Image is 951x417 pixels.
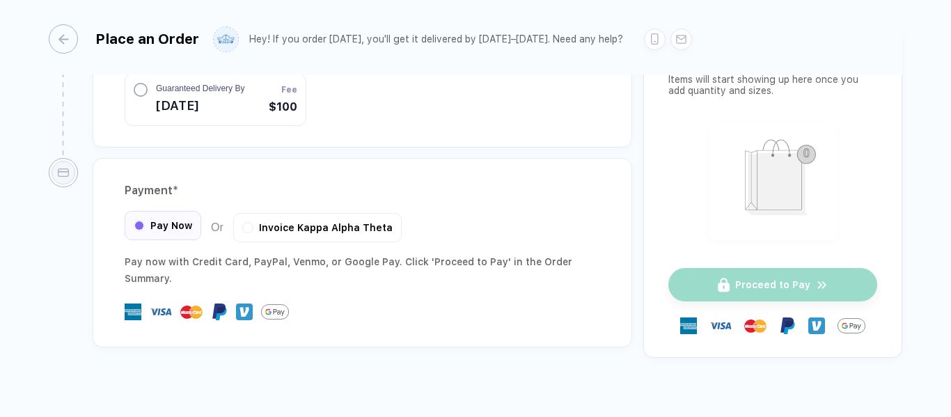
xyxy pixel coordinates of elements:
[838,312,865,340] img: GPay
[709,315,732,337] img: visa
[214,27,238,52] img: user profile
[125,180,600,202] div: Payment
[125,211,201,240] div: Pay Now
[808,317,825,334] img: Venmo
[150,301,172,323] img: visa
[233,213,402,242] div: Invoice Kappa Alpha Theta
[744,315,767,337] img: master-card
[125,73,306,126] button: Guaranteed Delivery By[DATE]Fee$100
[269,99,297,116] span: $100
[259,222,393,233] span: Invoice Kappa Alpha Theta
[716,130,831,231] img: shopping_bag.png
[180,301,203,323] img: master-card
[125,304,141,320] img: express
[150,220,192,231] span: Pay Now
[236,304,253,320] img: Venmo
[156,82,244,95] span: Guaranteed Delivery By
[211,304,228,320] img: Paypal
[281,84,297,96] span: Fee
[680,317,697,334] img: express
[249,33,623,45] div: Hey! If you order [DATE], you'll get it delivered by [DATE]–[DATE]. Need any help?
[156,95,244,117] span: [DATE]
[779,317,796,334] img: Paypal
[668,74,877,96] div: Items will start showing up here once you add quantity and sizes.
[261,298,289,326] img: GPay
[125,213,402,242] div: Or
[125,253,600,287] div: Pay now with Credit Card, PayPal , Venmo , or Google Pay. Click 'Proceed to Pay' in the Order Sum...
[95,31,199,47] div: Place an Order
